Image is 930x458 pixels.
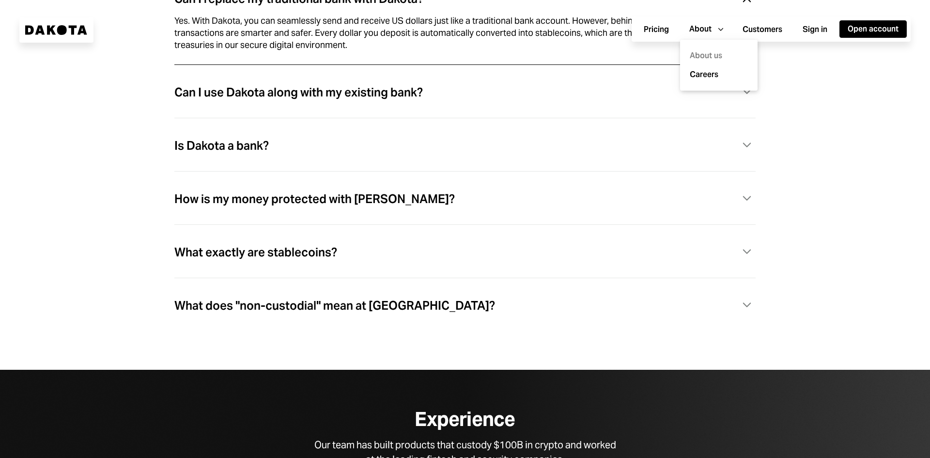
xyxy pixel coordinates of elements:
[686,46,752,65] a: About us
[635,21,677,38] button: Pricing
[174,193,455,205] div: How is my money protected with [PERSON_NAME]?
[734,20,790,39] a: Customers
[174,246,337,259] div: What exactly are stablecoins?
[174,140,269,152] div: Is Dakota a bank?
[174,15,732,51] div: Yes. With Dakota, you can seamlessly send and receive US dollars just like a traditional bank acc...
[690,69,756,81] a: Careers
[174,86,423,99] div: Can I use Dakota along with my existing bank?
[794,21,836,38] button: Sign in
[681,20,730,38] button: About
[635,20,677,39] a: Pricing
[689,24,712,34] div: About
[734,21,790,38] button: Customers
[174,300,495,312] div: What does "non-custodial" mean at [GEOGRAPHIC_DATA]?
[839,20,907,38] button: Open account
[415,409,515,430] div: Experience
[794,20,836,39] a: Sign in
